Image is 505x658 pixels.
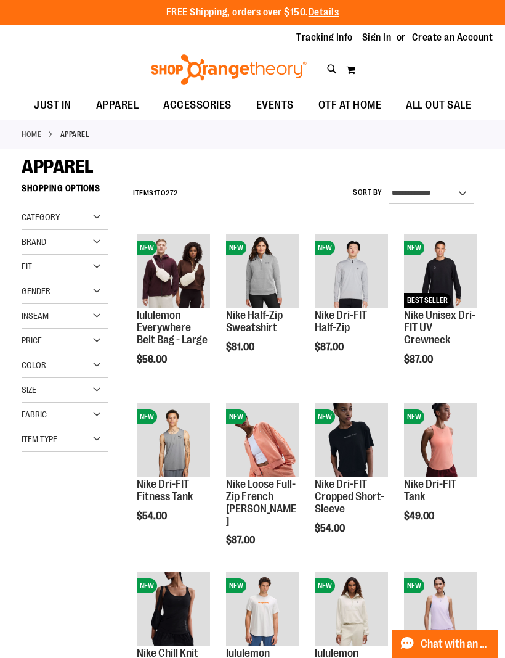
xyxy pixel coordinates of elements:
label: Sort By [353,187,382,198]
span: ACCESSORIES [163,91,232,119]
a: Nike Dri-FIT Fitness Tank [137,478,193,503]
strong: APPAREL [60,129,90,140]
img: Nike Dri-FIT Fitness Tank [137,403,210,477]
span: Inseam [22,311,49,321]
span: $87.00 [226,535,257,546]
span: NEW [315,409,335,424]
a: lululemon Ruched Racerback TankNEWBEST SELLER [404,572,477,648]
span: NEW [226,409,246,424]
a: Nike Unisex Dri-FIT UV Crewneck [404,309,475,346]
span: NEW [404,241,424,255]
span: $56.00 [137,354,169,365]
span: Item Type [22,434,57,444]
span: Fabric [22,409,47,419]
span: JUST IN [34,91,71,119]
span: ALL OUT SALE [406,91,471,119]
h2: Items to [133,184,178,203]
span: NEW [137,578,157,593]
a: Nike Chill Knit TankNEW [137,572,210,648]
div: product [220,397,305,577]
div: product [220,228,305,384]
a: Nike Loose Full-Zip French [PERSON_NAME] [226,478,296,527]
img: Shop Orangetheory [149,54,309,85]
span: Size [22,385,36,395]
span: APPAREL [96,91,139,119]
span: $49.00 [404,511,436,522]
img: Nike Dri-FIT Tank [404,403,477,477]
div: product [131,228,216,396]
img: Nike Dri-FIT Cropped Short-Sleeve [315,403,388,477]
span: NEW [226,241,246,255]
span: NEW [137,409,157,424]
img: Nike Dri-FIT Half-Zip [315,234,388,308]
div: product [398,397,483,553]
span: APPAREL [22,156,94,177]
img: lululemon Ruched Racerback Tank [404,572,477,646]
a: Nike Dri-FIT Fitness TankNEW [137,403,210,479]
span: Color [22,360,46,370]
span: NEW [315,241,335,255]
a: Nike Dri-FIT Tank [404,478,456,503]
span: Chat with an Expert [421,638,490,650]
div: product [131,397,216,553]
span: BEST SELLER [404,293,451,308]
a: Sign In [362,31,392,44]
div: product [309,397,394,565]
a: lululemon Everywhere Belt Bag - LargeNEW [137,234,210,310]
a: Details [309,7,339,18]
a: Nike Half-Zip SweatshirtNEW [226,234,299,310]
strong: Shopping Options [22,178,108,205]
img: lululemon Unisex License to Train Short Sleeve [226,572,299,646]
span: $54.00 [315,523,347,534]
span: $87.00 [404,354,435,365]
span: NEW [404,409,424,424]
span: 272 [166,189,178,197]
span: $54.00 [137,511,169,522]
img: lululemon Brushed Softstreme Half Zip [315,572,388,646]
a: Nike Dri-FIT Cropped Short-Sleeve [315,478,384,515]
a: Tracking Info [296,31,353,44]
span: NEW [137,241,157,255]
span: NEW [226,578,246,593]
a: lululemon Unisex License to Train Short SleeveNEW [226,572,299,648]
span: Fit [22,261,32,271]
img: Nike Chill Knit Tank [137,572,210,646]
div: product [309,228,394,384]
a: lululemon Brushed Softstreme Half ZipNEW [315,572,388,648]
button: Chat with an Expert [392,630,498,658]
a: Nike Dri-FIT Half-Zip [315,309,367,334]
span: $87.00 [315,342,345,353]
span: Brand [22,237,46,247]
a: Nike Dri-FIT Half-ZipNEW [315,234,388,310]
span: OTF AT HOME [318,91,382,119]
a: Nike Unisex Dri-FIT UV CrewneckNEWBEST SELLER [404,234,477,310]
span: Category [22,212,60,222]
a: Nike Dri-FIT TankNEW [404,403,477,479]
a: lululemon Everywhere Belt Bag - Large [137,309,208,346]
span: Price [22,335,42,345]
span: 1 [154,189,157,197]
a: Nike Half-Zip Sweatshirt [226,309,283,334]
a: Nike Dri-FIT Cropped Short-SleeveNEW [315,403,388,479]
a: Home [22,129,41,140]
div: product [398,228,483,396]
img: lululemon Everywhere Belt Bag - Large [137,234,210,308]
span: Gender [22,286,50,296]
a: Create an Account [412,31,493,44]
img: Nike Loose Full-Zip French Terry Hoodie [226,403,299,477]
span: NEW [404,578,424,593]
span: NEW [315,578,335,593]
span: $81.00 [226,342,256,353]
span: EVENTS [256,91,294,119]
img: Nike Unisex Dri-FIT UV Crewneck [404,234,477,308]
a: Nike Loose Full-Zip French Terry HoodieNEW [226,403,299,479]
img: Nike Half-Zip Sweatshirt [226,234,299,308]
p: FREE Shipping, orders over $150. [166,6,339,20]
